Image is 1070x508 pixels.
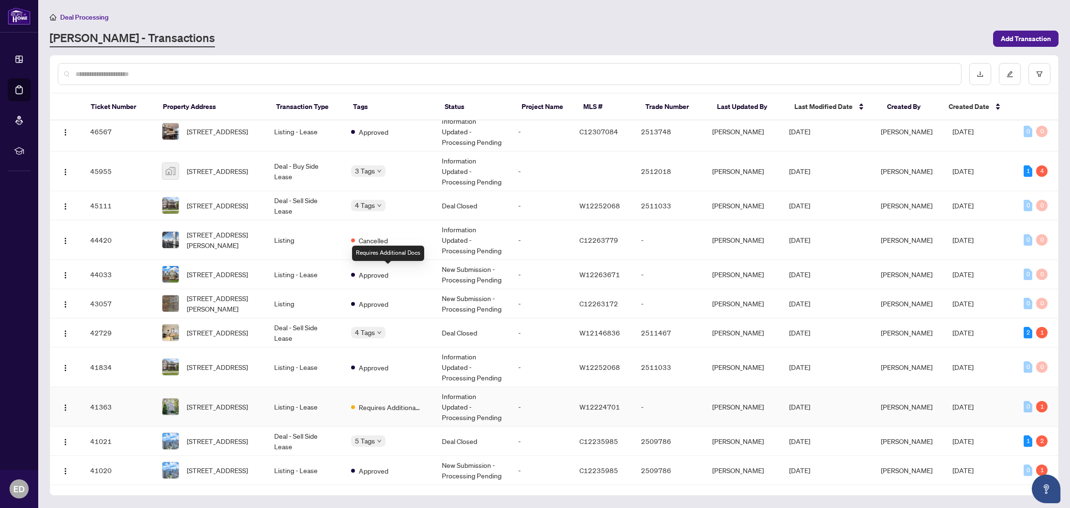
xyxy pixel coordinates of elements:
span: ED [13,482,25,496]
div: 2 [1024,327,1032,338]
td: [PERSON_NAME] [705,347,781,387]
img: thumbnail-img [162,123,179,140]
span: Created Date [949,101,989,112]
td: Information Updated - Processing Pending [434,220,511,260]
th: Project Name [514,94,576,120]
span: [DATE] [952,363,974,371]
div: 1 [1024,435,1032,447]
button: filter [1028,63,1050,85]
td: - [633,260,705,289]
button: Logo [58,124,73,139]
th: Trade Number [638,94,710,120]
td: [PERSON_NAME] [705,318,781,347]
td: [PERSON_NAME] [705,260,781,289]
span: [PERSON_NAME] [881,201,932,210]
span: Approved [359,465,388,476]
td: 41021 [83,427,154,456]
span: C12263172 [579,299,618,308]
td: 44420 [83,220,154,260]
span: [STREET_ADDRESS][PERSON_NAME] [187,229,259,250]
td: - [633,387,705,427]
span: download [977,71,984,77]
span: W12146836 [579,328,620,337]
span: C12307084 [579,127,618,136]
span: [DATE] [789,328,810,337]
span: 5 Tags [355,435,375,446]
div: 1 [1036,465,1048,476]
img: Logo [62,237,69,245]
td: 2511033 [633,347,705,387]
td: 44033 [83,260,154,289]
span: down [377,439,382,443]
td: Listing - Lease [267,347,343,387]
span: down [377,330,382,335]
div: 0 [1024,126,1032,137]
span: C12235985 [579,437,618,445]
td: - [511,260,572,289]
td: - [511,456,572,485]
span: [DATE] [952,201,974,210]
span: [DATE] [789,236,810,244]
td: 43057 [83,289,154,318]
div: 1 [1024,165,1032,177]
span: W12263671 [579,270,620,279]
td: - [511,112,572,151]
th: Status [437,94,514,120]
img: Logo [62,330,69,337]
span: [DATE] [952,127,974,136]
span: 4 Tags [355,327,375,338]
img: Logo [62,168,69,176]
span: [PERSON_NAME] [881,167,932,175]
span: [STREET_ADDRESS] [187,327,248,338]
img: thumbnail-img [162,232,179,248]
span: [PERSON_NAME] [881,466,932,475]
img: Logo [62,203,69,210]
td: [PERSON_NAME] [705,289,781,318]
span: Approved [359,127,388,137]
button: edit [999,63,1021,85]
span: [STREET_ADDRESS] [187,436,248,446]
span: [DATE] [789,299,810,308]
span: [DATE] [952,437,974,445]
td: - [511,318,572,347]
img: Logo [62,404,69,411]
td: Information Updated - Processing Pending [434,112,511,151]
th: Transaction Type [268,94,346,120]
span: W12252068 [579,201,620,210]
td: Listing - Lease [267,260,343,289]
button: Logo [58,325,73,340]
button: Logo [58,163,73,179]
span: Requires Additional Docs [359,402,421,412]
th: Ticket Number [83,94,155,120]
td: 2511467 [633,318,705,347]
span: [PERSON_NAME] [881,299,932,308]
span: [DATE] [789,363,810,371]
td: Deal - Buy Side Lease [267,151,343,191]
td: Deal - Sell Side Lease [267,318,343,347]
span: Approved [359,362,388,373]
td: - [633,220,705,260]
td: [PERSON_NAME] [705,112,781,151]
div: 0 [1024,361,1032,373]
th: Last Updated By [709,94,787,120]
div: 0 [1024,401,1032,412]
td: Listing - Lease [267,456,343,485]
span: [PERSON_NAME] [881,437,932,445]
div: 0 [1036,361,1048,373]
span: [PERSON_NAME] [881,127,932,136]
span: [DATE] [789,270,810,279]
td: [PERSON_NAME] [705,456,781,485]
span: C12235985 [579,466,618,475]
div: 0 [1036,269,1048,280]
span: [STREET_ADDRESS] [187,269,248,280]
span: [DATE] [952,466,974,475]
img: Logo [62,301,69,308]
span: [DATE] [789,127,810,136]
span: W12224701 [579,402,620,411]
td: New Submission - Processing Pending [434,456,511,485]
td: - [511,347,572,387]
span: 4 Tags [355,200,375,211]
img: thumbnail-img [162,266,179,282]
td: 41020 [83,456,154,485]
div: 0 [1024,269,1032,280]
